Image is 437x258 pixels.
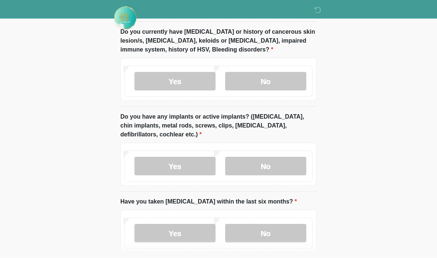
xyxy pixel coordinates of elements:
[225,224,306,242] label: No
[113,6,137,30] img: Rehydrate Aesthetics & Wellness Logo
[134,72,216,90] label: Yes
[134,157,216,175] label: Yes
[120,112,317,139] label: Do you have any implants or active implants? ([MEDICAL_DATA], chin implants, metal rods, screws, ...
[120,27,317,54] label: Do you currently have [MEDICAL_DATA] or history of cancerous skin lesion/s, [MEDICAL_DATA], keloi...
[134,224,216,242] label: Yes
[120,197,297,206] label: Have you taken [MEDICAL_DATA] within the last six months?
[225,157,306,175] label: No
[225,72,306,90] label: No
